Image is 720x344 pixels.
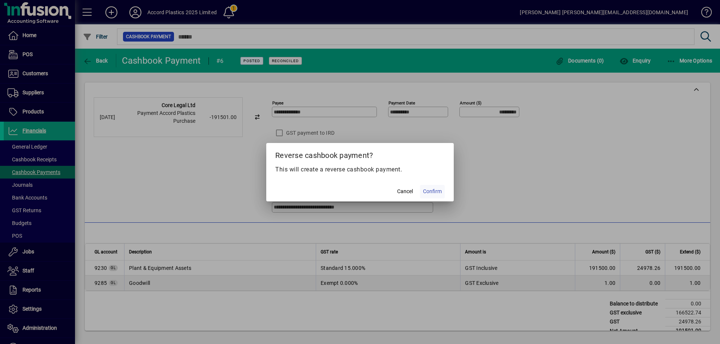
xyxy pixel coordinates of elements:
span: Confirm [423,188,442,195]
button: Cancel [393,185,417,198]
span: Cancel [397,188,413,195]
h2: Reverse cashbook payment? [266,143,454,165]
p: This will create a reverse cashbook payment. [275,165,445,174]
button: Confirm [420,185,445,198]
